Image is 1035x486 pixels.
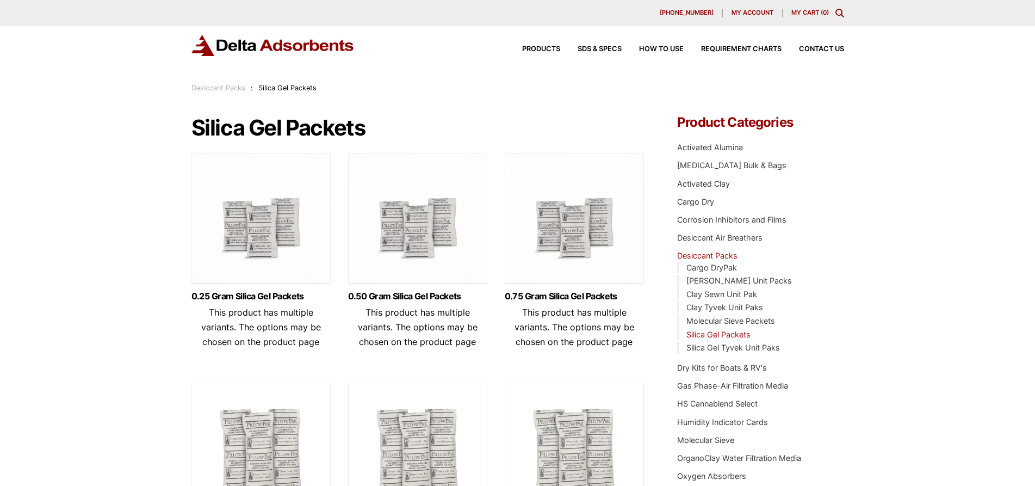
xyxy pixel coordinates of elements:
span: My account [732,10,773,16]
a: Products [505,46,560,53]
span: How to Use [639,46,684,53]
a: Oxygen Absorbers [677,471,746,481]
span: [PHONE_NUMBER] [660,10,714,16]
a: Desiccant Packs [191,84,245,92]
a: Clay Sewn Unit Pak [686,290,757,299]
a: 0.25 Gram Silica Gel Packets [191,292,331,301]
a: My account [723,9,783,17]
a: Requirement Charts [684,46,782,53]
h1: Silica Gel Packets [191,116,645,140]
a: Contact Us [782,46,844,53]
span: Requirement Charts [701,46,782,53]
a: [PHONE_NUMBER] [651,9,723,17]
span: Silica Gel Packets [258,84,317,92]
a: Silica Gel Packets [686,330,751,339]
span: Products [522,46,560,53]
div: Toggle Modal Content [835,9,844,17]
a: Silica Gel Tyvek Unit Paks [686,343,780,352]
span: Contact Us [799,46,844,53]
a: Activated Alumina [677,143,743,152]
a: My Cart (0) [791,9,829,16]
span: This product has multiple variants. The options may be chosen on the product page [358,307,478,347]
a: Cargo DryPak [686,263,737,272]
a: Gas Phase-Air Filtration Media [677,381,788,390]
a: Desiccant Packs [677,251,737,260]
a: How to Use [622,46,684,53]
span: This product has multiple variants. The options may be chosen on the product page [515,307,634,347]
a: 0.75 Gram Silica Gel Packets [505,292,644,301]
img: Delta Adsorbents [191,35,355,56]
span: 0 [823,9,827,16]
a: Dry Kits for Boats & RV's [677,363,767,372]
a: 0.50 Gram Silica Gel Packets [348,292,487,301]
a: Corrosion Inhibitors and Films [677,215,786,224]
span: : [251,84,253,92]
span: SDS & SPECS [578,46,622,53]
a: Activated Clay [677,179,730,188]
a: Humidity Indicator Cards [677,417,768,427]
a: [MEDICAL_DATA] Bulk & Bags [677,161,786,170]
a: Molecular Sieve Packets [686,316,775,325]
a: Cargo Dry [677,197,714,206]
a: [PERSON_NAME] Unit Packs [686,276,792,285]
a: OrganoClay Water Filtration Media [677,453,801,463]
a: Molecular Sieve [677,435,734,445]
h4: Product Categories [677,116,844,129]
a: Clay Tyvek Unit Paks [686,303,763,312]
span: This product has multiple variants. The options may be chosen on the product page [201,307,321,347]
a: Desiccant Air Breathers [677,233,763,242]
a: HS Cannablend Select [677,399,758,408]
a: SDS & SPECS [560,46,622,53]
